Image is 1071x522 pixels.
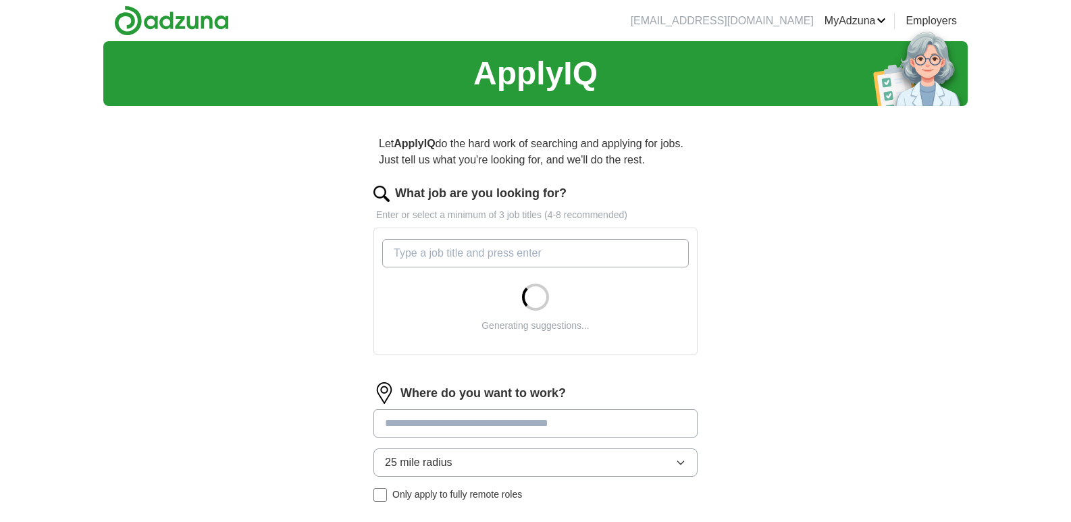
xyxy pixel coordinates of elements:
a: Employers [906,13,957,29]
p: Let do the hard work of searching and applying for jobs. Just tell us what you're looking for, an... [373,130,698,174]
strong: ApplyIQ [394,138,435,149]
span: Only apply to fully remote roles [392,488,522,502]
img: search.png [373,186,390,202]
input: Only apply to fully remote roles [373,488,387,502]
p: Enter or select a minimum of 3 job titles (4-8 recommended) [373,208,698,222]
h1: ApplyIQ [473,49,598,98]
button: 25 mile radius [373,448,698,477]
li: [EMAIL_ADDRESS][DOMAIN_NAME] [631,13,814,29]
label: Where do you want to work? [400,384,566,402]
a: MyAdzuna [825,13,887,29]
img: Adzuna logo [114,5,229,36]
div: Generating suggestions... [481,319,590,333]
img: location.png [373,382,395,404]
span: 25 mile radius [385,454,452,471]
input: Type a job title and press enter [382,239,689,267]
label: What job are you looking for? [395,184,567,203]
